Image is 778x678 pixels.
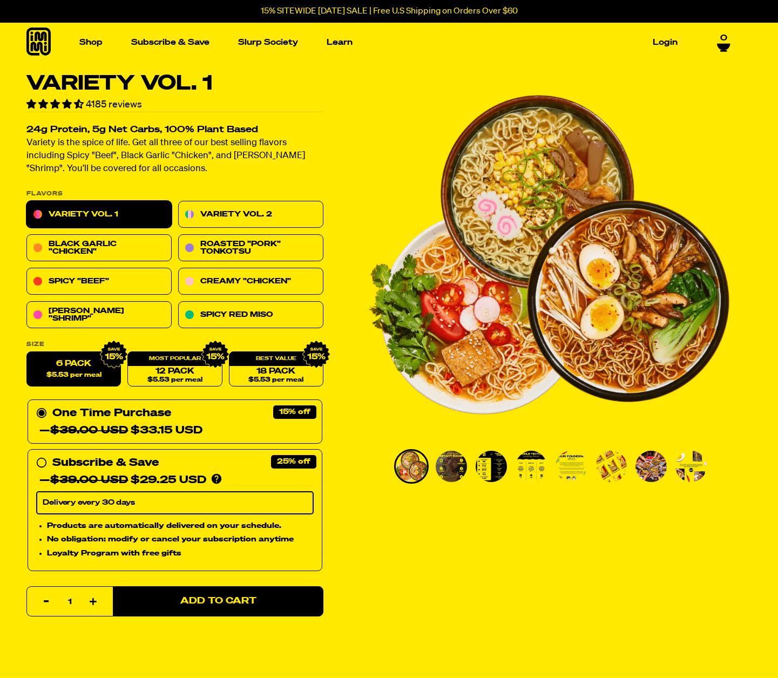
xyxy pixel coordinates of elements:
[36,492,314,514] select: Subscribe & Save —$39.00 USD$29.25 USD Products are automatically delivered on your schedule. No ...
[26,235,172,262] a: Black Garlic "Chicken"
[201,341,229,369] img: IMG_9632.png
[50,425,128,436] del: $39.00 USD
[75,34,107,51] a: Shop
[261,6,518,16] p: 15% SITEWIDE [DATE] SALE | Free U.S Shipping on Orders Over $60
[147,377,202,384] span: $5.53 per meal
[234,34,302,51] a: Slurp Society
[476,451,507,482] img: Variety Vol. 1
[675,451,707,482] img: Variety Vol. 1
[367,73,730,436] div: PDP main carousel
[26,100,86,110] span: 4.55 stars
[436,451,467,482] img: Variety Vol. 1
[674,449,708,484] li: Go to slide 8
[635,451,667,482] img: Variety Vol. 1
[396,451,427,482] img: Variety Vol. 1
[394,449,429,484] li: Go to slide 1
[127,352,222,387] a: 12 Pack$5.53 per meal
[178,268,323,295] a: Creamy "Chicken"
[26,352,121,387] label: 6 Pack
[228,352,323,387] a: 18 Pack$5.53 per meal
[50,475,128,486] del: $39.00 USD
[47,520,314,532] li: Products are automatically delivered on your schedule.
[717,33,730,52] a: 0
[474,449,509,484] li: Go to slide 3
[39,422,202,439] div: — $33.15 USD
[302,341,330,369] img: IMG_9632.png
[113,586,323,616] button: Add to Cart
[26,342,323,348] label: Size
[367,73,730,436] li: 1 of 8
[554,449,588,484] li: Go to slide 5
[594,449,628,484] li: Go to slide 6
[322,34,357,51] a: Learn
[26,137,323,176] p: Variety is the spice of life. Get all three of our best selling flavors including Spicy "Beef", B...
[178,201,323,228] a: Variety Vol. 2
[26,73,323,94] h1: Variety Vol. 1
[86,100,142,110] span: 4185 reviews
[52,455,159,472] div: Subscribe & Save
[26,302,172,329] a: [PERSON_NAME] "Shrimp"
[26,126,323,135] h2: 24g Protein, 5g Net Carbs, 100% Plant Based
[127,34,214,51] a: Subscribe & Save
[180,597,256,606] span: Add to Cart
[46,372,101,379] span: $5.53 per meal
[596,451,627,482] img: Variety Vol. 1
[26,268,172,295] a: Spicy "Beef"
[75,23,682,62] nav: Main navigation
[26,191,323,197] p: Flavors
[178,302,323,329] a: Spicy Red Miso
[516,451,547,482] img: Variety Vol. 1
[36,405,314,439] div: One Time Purchase
[367,73,730,436] img: Variety Vol. 1
[720,33,727,43] span: 0
[33,587,106,617] input: quantity
[514,449,549,484] li: Go to slide 4
[39,472,206,489] div: — $29.25 USD
[248,377,303,384] span: $5.53 per meal
[178,235,323,262] a: Roasted "Pork" Tonkotsu
[556,451,587,482] img: Variety Vol. 1
[367,449,730,484] div: PDP main carousel thumbnails
[100,341,128,369] img: IMG_9632.png
[634,449,668,484] li: Go to slide 7
[47,548,314,560] li: Loyalty Program with free gifts
[26,201,172,228] a: Variety Vol. 1
[47,534,314,546] li: No obligation: modify or cancel your subscription anytime
[434,449,469,484] li: Go to slide 2
[648,34,682,51] a: Login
